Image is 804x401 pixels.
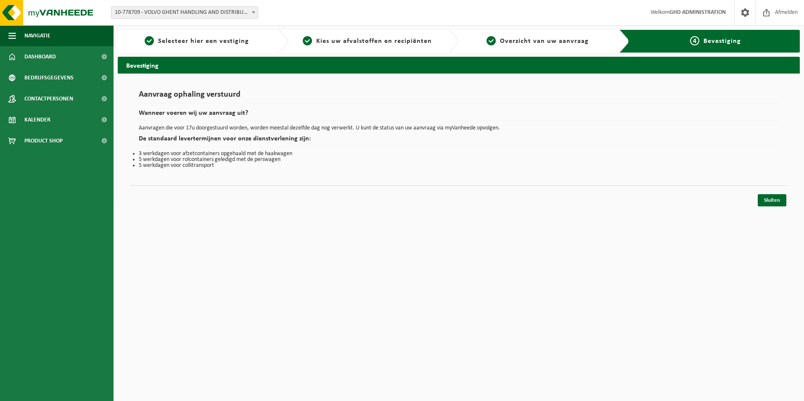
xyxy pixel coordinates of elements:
span: Kalender [24,109,50,130]
a: 3Overzicht van uw aanvraag [463,36,613,46]
li: 3 werkdagen voor afzetcontainers opgehaald met de haakwagen [139,151,779,157]
span: Overzicht van uw aanvraag [500,38,589,45]
span: Navigatie [24,25,50,46]
p: Aanvragen die voor 17u doorgestuurd worden, worden meestal dezelfde dag nog verwerkt. U kunt de s... [139,125,779,131]
span: Dashboard [24,46,56,67]
h2: Bevestiging [118,57,800,73]
span: Bedrijfsgegevens [24,67,74,88]
span: Contactpersonen [24,88,73,109]
span: 4 [690,36,699,45]
a: 1Selecteer hier een vestiging [122,36,272,46]
h2: De standaard levertermijnen voor onze dienstverlening zijn: [139,135,779,147]
span: Product Shop [24,130,63,151]
li: 5 werkdagen voor rolcontainers geledigd met de perswagen [139,157,779,163]
a: 2Kies uw afvalstoffen en recipiënten [293,36,442,46]
span: 10-778709 - VOLVO GHENT HANDLING AND DISTRIBUTION - DESTELDONK [111,6,258,19]
span: 3 [487,36,496,45]
span: 2 [303,36,312,45]
span: Selecteer hier een vestiging [158,38,249,45]
li: 5 werkdagen voor collitransport [139,163,779,169]
span: 10-778709 - VOLVO GHENT HANDLING AND DISTRIBUTION - DESTELDONK [111,7,258,18]
a: Sluiten [758,194,786,206]
h1: Aanvraag ophaling verstuurd [139,90,779,103]
strong: GHD ADMINISTRATION [669,9,726,16]
span: 1 [145,36,154,45]
h2: Wanneer voeren wij uw aanvraag uit? [139,110,779,121]
span: Bevestiging [703,38,741,45]
span: Kies uw afvalstoffen en recipiënten [316,38,432,45]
